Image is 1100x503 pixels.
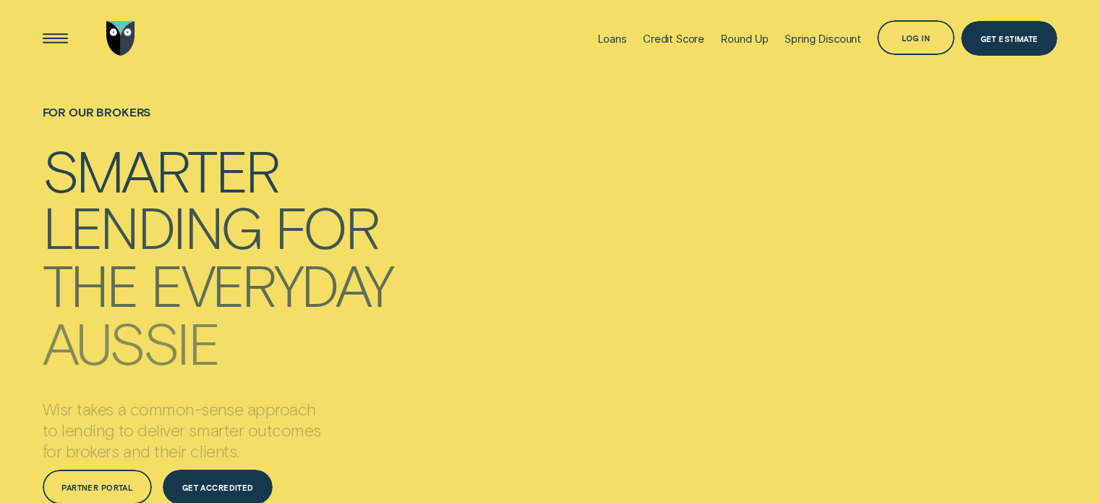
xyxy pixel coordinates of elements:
[43,399,377,462] p: Wisr takes a common-sense approach to lending to deliver smarter outcomes for brokers and their c...
[275,199,378,253] div: for
[643,32,704,46] div: Credit Score
[720,32,769,46] div: Round Up
[150,256,392,310] div: everyday
[43,256,137,310] div: the
[43,199,262,253] div: lending
[43,315,218,368] div: Aussie
[38,21,72,56] button: Open Menu
[785,32,861,46] div: Spring Discount
[43,106,393,141] h1: For Our Brokers
[877,20,955,55] button: Log in
[106,21,135,56] img: Wisr
[597,32,627,46] div: Loans
[43,140,393,356] h4: Smarter lending for the everyday Aussie
[43,143,278,196] div: Smarter
[961,21,1057,56] a: Get Estimate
